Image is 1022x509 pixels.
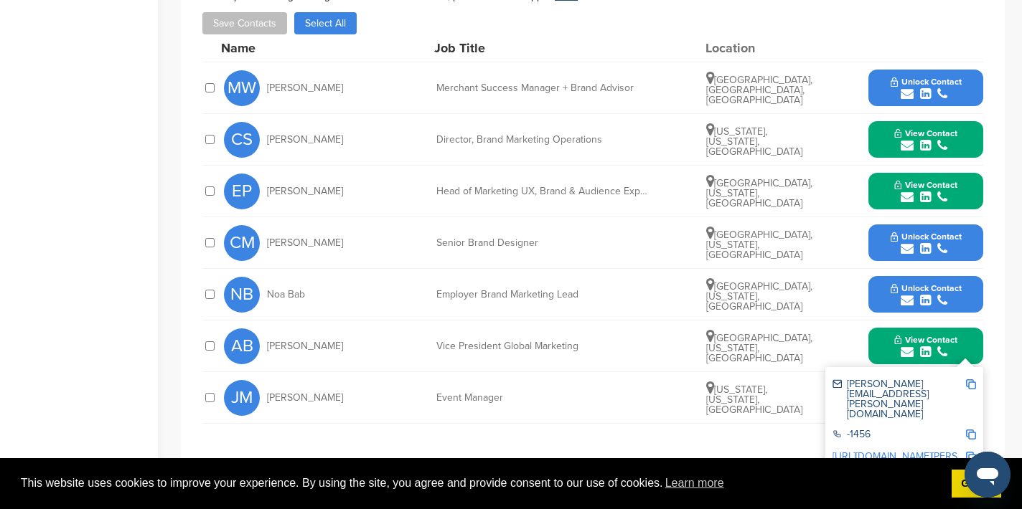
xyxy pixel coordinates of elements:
button: Unlock Contact [873,67,979,110]
span: AB [224,328,260,364]
span: [US_STATE], [US_STATE], [GEOGRAPHIC_DATA] [706,384,802,416]
div: Name [221,42,379,54]
span: [US_STATE], [US_STATE], [GEOGRAPHIC_DATA] [706,125,802,158]
span: [PERSON_NAME] [267,393,343,403]
button: Save Contacts [202,12,287,34]
div: Employer Brand Marketing Lead [436,290,652,300]
div: Job Title [434,42,650,54]
span: Unlock Contact [891,283,962,293]
span: Unlock Contact [891,232,962,242]
span: [GEOGRAPHIC_DATA], [US_STATE], [GEOGRAPHIC_DATA] [706,332,812,364]
span: [GEOGRAPHIC_DATA], [US_STATE], [GEOGRAPHIC_DATA] [706,177,812,209]
a: [URL][DOMAIN_NAME][PERSON_NAME] [833,450,1008,462]
span: MW [224,70,260,106]
div: Senior Brand Designer [436,238,652,248]
button: Unlock Contact [873,222,979,265]
span: View Contact [894,335,957,345]
span: [PERSON_NAME] [267,238,343,248]
span: This website uses cookies to improve your experience. By using the site, you agree and provide co... [21,472,940,494]
button: View Contact [877,118,975,161]
img: Copy [966,379,976,389]
span: [PERSON_NAME] [267,186,343,196]
span: CM [224,225,260,261]
span: View Contact [894,128,957,138]
a: learn more about cookies [663,472,726,494]
span: Noa Bab [267,290,305,300]
img: Copy [966,429,976,439]
iframe: Button to launch messaging window [965,452,1011,498]
div: -1456 [833,429,965,442]
div: Vice President Global Marketing [436,341,652,351]
span: [PERSON_NAME] [267,341,343,351]
span: EP [224,173,260,209]
button: Unlock Contact [873,273,979,316]
div: Location [705,42,813,54]
span: JM [224,380,260,416]
span: CS [224,122,260,158]
div: Director, Brand Marketing Operations [436,135,652,145]
span: [PERSON_NAME] [267,135,343,145]
span: Unlock Contact [891,77,962,87]
div: Head of Marketing UX, Brand & Audience Expansion [436,186,652,196]
span: NB [224,277,260,313]
button: View Contact [877,325,975,368]
button: View Contact [877,170,975,213]
span: [GEOGRAPHIC_DATA], [US_STATE], [GEOGRAPHIC_DATA] [706,280,812,313]
a: dismiss cookie message [952,470,1001,498]
div: Merchant Success Manager + Brand Advisor [436,83,652,93]
span: [GEOGRAPHIC_DATA], [US_STATE], [GEOGRAPHIC_DATA] [706,229,812,261]
span: [PERSON_NAME] [267,83,343,93]
span: View Contact [894,180,957,190]
div: [PERSON_NAME][EMAIL_ADDRESS][PERSON_NAME][DOMAIN_NAME] [833,379,965,419]
img: Copy [966,452,976,462]
span: [GEOGRAPHIC_DATA], [GEOGRAPHIC_DATA], [GEOGRAPHIC_DATA] [706,74,812,106]
button: Select All [294,12,357,34]
div: Event Manager [436,393,652,403]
